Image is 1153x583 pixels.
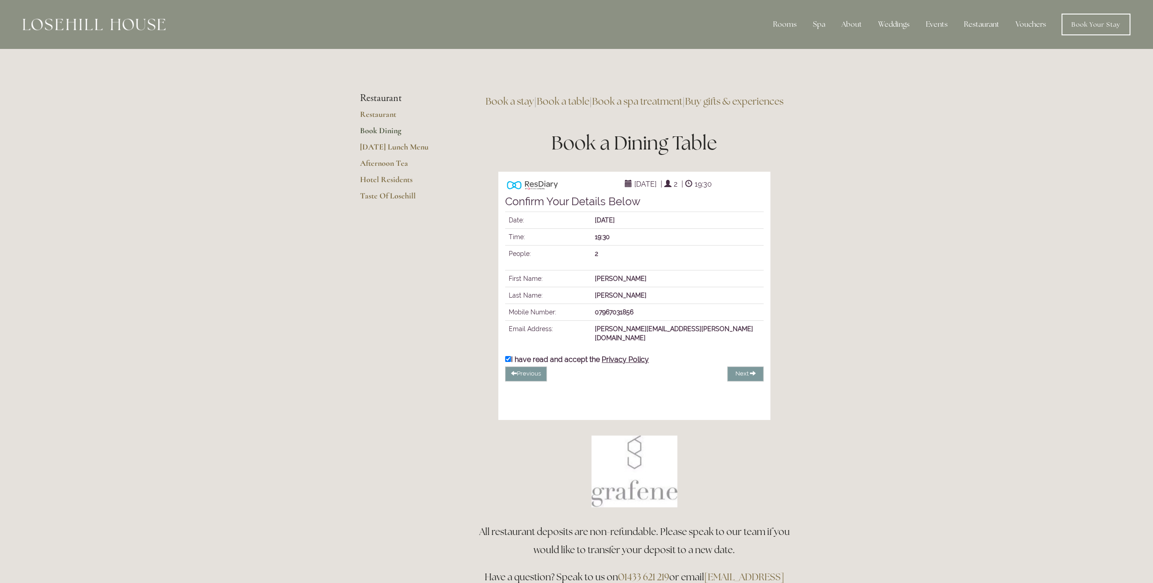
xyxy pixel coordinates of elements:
span: Next [735,370,749,377]
img: Powered by ResDiary [507,178,558,192]
a: Book Dining [360,125,447,142]
a: 01433 621 219 [618,571,669,583]
a: Book Your Stay [1061,14,1130,35]
a: Vouchers [1008,15,1053,34]
b: 07967031856 [595,308,633,316]
input: I have read and accept the Privacy Policy [505,356,511,362]
td: First Name: [505,270,591,287]
a: Hotel Residents [360,174,447,191]
h4: Confirm Your Details Below [505,196,764,207]
h3: | | | [476,92,793,111]
a: Book a table [537,95,589,107]
label: I have read and accept the [505,354,649,364]
a: Afternoon Tea [360,158,447,174]
button: Previous [505,366,547,381]
div: Rooms [766,15,804,34]
td: Date: [505,212,591,229]
span: | [681,180,683,188]
b: [PERSON_NAME] [595,292,647,299]
strong: 2 [595,250,598,257]
b: [PERSON_NAME] [595,275,647,282]
div: Weddings [871,15,917,34]
a: Taste Of Losehill [360,191,447,207]
div: About [834,15,869,34]
span: | [661,180,662,188]
b: [PERSON_NAME][EMAIL_ADDRESS][PERSON_NAME][DOMAIN_NAME] [595,325,753,342]
span: 2 [671,178,680,191]
strong: 19:30 [595,233,610,241]
li: Restaurant [360,92,447,104]
h3: All restaurant deposits are non-refundable. Please speak to our team if you would like to transfe... [476,523,793,559]
td: People: [505,246,591,262]
span: [DATE] [632,178,659,191]
a: Book a stay [486,95,534,107]
h1: Book a Dining Table [476,130,793,156]
td: Last Name: [505,287,591,304]
td: Time: [505,229,591,246]
a: Buy gifts & experiences [685,95,783,107]
a: Restaurant [360,109,447,125]
td: Email Address: [505,321,591,347]
a: Book a spa treatment [592,95,682,107]
img: Losehill House [23,19,165,30]
div: Events [919,15,955,34]
strong: [DATE] [595,217,615,224]
img: Book a table at Grafene Restaurant @ Losehill [591,435,677,507]
button: Next [727,366,764,381]
div: Spa [806,15,832,34]
td: Mobile Number: [505,304,591,321]
a: [DATE] Lunch Menu [360,142,447,158]
span: 19:30 [692,178,714,191]
span: Privacy Policy [602,355,649,364]
div: Restaurant [957,15,1007,34]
